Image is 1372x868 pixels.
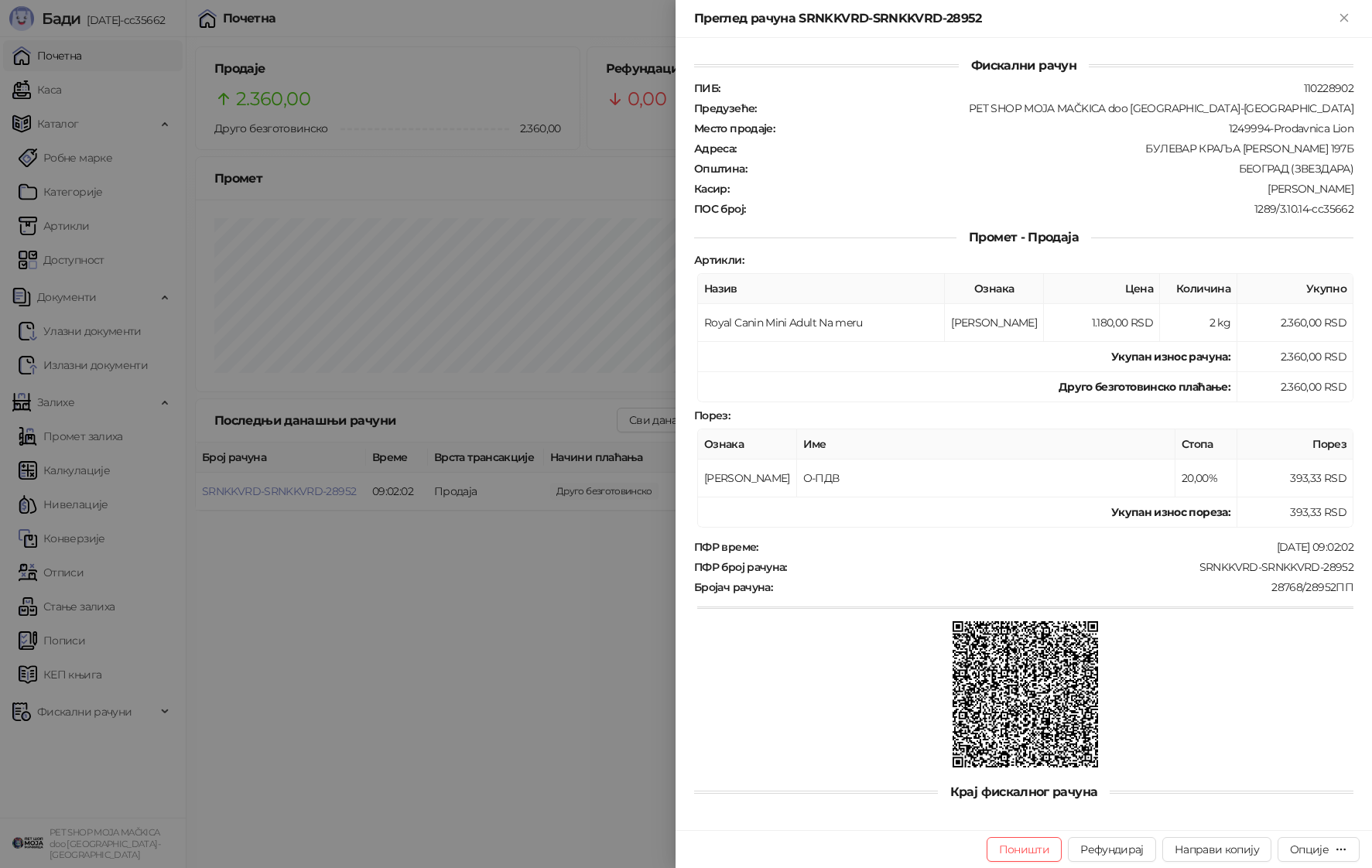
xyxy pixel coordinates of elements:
strong: Адреса : [694,142,737,155]
strong: ПОС број : [694,202,745,216]
th: Стопа [1175,429,1237,460]
td: 393,33 RSD [1237,497,1353,528]
strong: Бројач рачуна : [694,580,772,594]
strong: Артикли : [694,253,744,267]
td: 1.180,00 RSD [1044,304,1160,342]
strong: Укупан износ рачуна : [1111,350,1230,364]
button: Направи копију [1162,837,1271,862]
td: 2.360,00 RSD [1237,372,1353,402]
img: QR код [953,621,1099,767]
th: Ознака [945,274,1044,304]
strong: ПИБ : [694,81,720,95]
span: Фискални рачун [959,58,1089,73]
strong: Општина : [694,162,747,176]
span: Направи копију [1175,842,1259,856]
strong: Друго безготовинско плаћање : [1059,380,1230,394]
button: Опције [1278,837,1360,862]
span: Крај фискалног рачуна [938,784,1110,799]
td: [PERSON_NAME] [698,460,797,497]
td: 2.360,00 RSD [1237,342,1353,372]
th: Укупно [1237,274,1353,304]
button: Close [1335,9,1353,28]
span: Промет - Продаја [956,230,1091,244]
strong: Укупан износ пореза: [1111,505,1230,519]
div: Преглед рачуна SRNKKVRD-SRNKKVRD-28952 [694,9,1335,28]
button: Поништи [987,837,1062,862]
th: Цена [1044,274,1160,304]
th: Количина [1160,274,1237,304]
div: БУЛЕВАР КРАЉА [PERSON_NAME] 197Б [738,142,1355,155]
strong: Место продаје : [694,121,775,135]
button: Рефундирај [1068,837,1156,862]
th: Назив [698,274,945,304]
div: БЕОГРАД (ЗВЕЗДАРА) [748,162,1355,176]
th: Ознака [698,429,797,460]
strong: ПФР време : [694,540,758,554]
div: 110228902 [721,81,1355,95]
td: 2.360,00 RSD [1237,304,1353,342]
td: Royal Canin Mini Adult Na meru [698,304,945,342]
strong: Предузеће : [694,101,757,115]
strong: Касир : [694,182,729,196]
td: 20,00% [1175,460,1237,497]
div: 1289/3.10.14-cc35662 [747,202,1355,216]
div: SRNKKVRD-SRNKKVRD-28952 [789,560,1355,574]
div: [PERSON_NAME] [730,182,1355,196]
td: О-ПДВ [797,460,1175,497]
div: [DATE] 09:02:02 [760,540,1355,554]
strong: ПФР број рачуна : [694,560,787,574]
td: 2 kg [1160,304,1237,342]
th: Порез [1237,429,1353,460]
div: Опције [1290,842,1329,856]
strong: Порез : [694,408,730,422]
td: 393,33 RSD [1237,460,1353,497]
td: [PERSON_NAME] [945,304,1044,342]
div: 1249994-Prodavnica Lion [776,121,1355,135]
th: Име [797,429,1175,460]
div: PET SHOP MOJA MAČKICA doo [GEOGRAPHIC_DATA]-[GEOGRAPHIC_DATA] [758,101,1355,115]
div: 28768/28952ПП [774,580,1355,594]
